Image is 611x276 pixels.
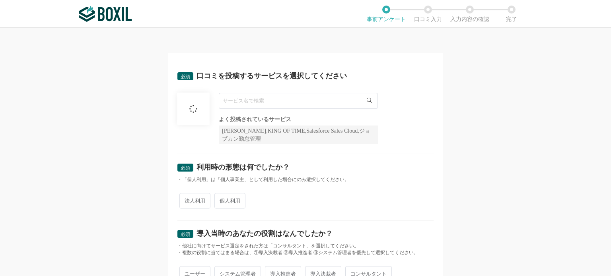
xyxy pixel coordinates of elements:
[181,74,190,79] span: 必須
[449,6,490,22] li: 入力内容の確認
[177,249,434,256] div: ・複数の役割に当てはまる場合は、①導入決裁者 ②導入推進者 ③システム管理者を優先して選択してください。
[179,193,210,208] span: 法人利用
[197,164,290,171] div: 利用時の形態は何でしたか？
[181,165,190,171] span: 必須
[490,6,532,22] li: 完了
[197,230,333,237] div: 導入当時のあなたの役割はなんでしたか？
[365,6,407,22] li: 事前アンケート
[197,72,347,79] div: 口コミを投稿するサービスを選択してください
[214,193,245,208] span: 個人利用
[79,6,132,22] img: ボクシルSaaS_ロゴ
[177,243,434,249] div: ・他社に向けてサービス選定をされた方は「コンサルタント」を選択してください。
[177,176,434,183] div: ・「個人利用」は「個人事業主」として利用した場合にのみ選択してください。
[407,6,449,22] li: 口コミ入力
[219,93,378,109] input: サービス名で検索
[219,117,378,122] div: よく投稿されているサービス
[219,125,378,144] div: [PERSON_NAME],KING OF TIME,Salesforce Sales Cloud,ジョブカン勤怠管理
[181,232,190,237] span: 必須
